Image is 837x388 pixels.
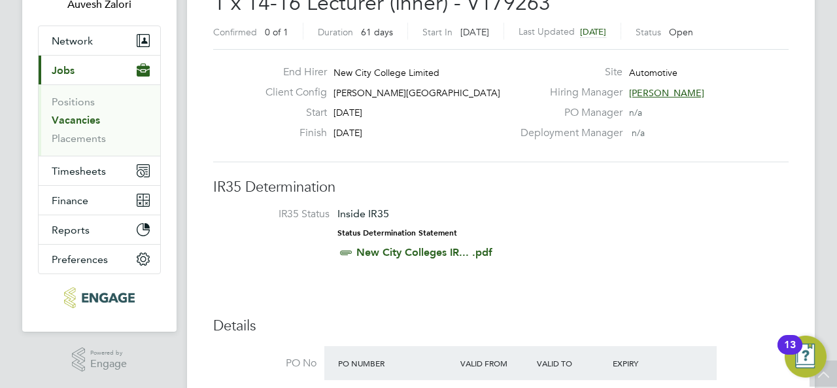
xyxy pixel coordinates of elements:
span: [PERSON_NAME][GEOGRAPHIC_DATA] [333,87,500,99]
span: n/a [632,127,645,139]
span: 0 of 1 [265,26,288,38]
button: Finance [39,186,160,215]
a: Placements [52,132,106,145]
span: n/a [629,107,642,118]
span: Powered by [90,347,127,359]
h3: Details [213,317,789,336]
span: Finance [52,194,88,207]
button: Timesheets [39,156,160,185]
span: New City College Limited [333,67,439,79]
a: Vacancies [52,114,100,126]
img: morganhunt-logo-retina.png [64,287,134,308]
button: Preferences [39,245,160,273]
span: Automotive [629,67,677,79]
label: PO Manager [513,106,623,120]
strong: Status Determination Statement [337,228,457,238]
div: Valid From [457,351,534,375]
label: Site [513,65,623,79]
label: IR35 Status [226,207,330,221]
span: [DATE] [460,26,489,38]
span: Inside IR35 [337,207,389,220]
a: Powered byEngage [72,347,128,372]
a: New City Colleges IR... .pdf [356,246,492,258]
label: Hiring Manager [513,86,623,99]
span: Preferences [52,253,108,266]
span: [DATE] [333,127,362,139]
span: Network [52,35,93,47]
div: Expiry [609,351,686,375]
a: Go to home page [38,287,161,308]
div: 13 [784,345,796,362]
label: Start In [422,26,453,38]
span: [DATE] [333,107,362,118]
span: [DATE] [580,26,606,37]
span: Jobs [52,64,75,77]
span: [PERSON_NAME] [629,87,704,99]
label: Last Updated [519,26,575,37]
div: PO Number [335,351,457,375]
label: PO No [213,357,316,370]
span: Engage [90,359,127,370]
button: Jobs [39,56,160,84]
label: Start [255,106,327,120]
div: Valid To [534,351,610,375]
label: Duration [318,26,353,38]
label: Status [636,26,661,38]
label: Finish [255,126,327,140]
a: Positions [52,96,95,108]
span: Timesheets [52,165,106,177]
button: Network [39,26,160,55]
span: Open [669,26,693,38]
button: Reports [39,215,160,244]
h3: IR35 Determination [213,178,789,197]
div: Jobs [39,84,160,156]
label: Client Config [255,86,327,99]
span: 61 days [361,26,393,38]
label: End Hirer [255,65,327,79]
label: Confirmed [213,26,257,38]
label: Deployment Manager [513,126,623,140]
span: Reports [52,224,90,236]
button: Open Resource Center, 13 new notifications [785,336,827,378]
